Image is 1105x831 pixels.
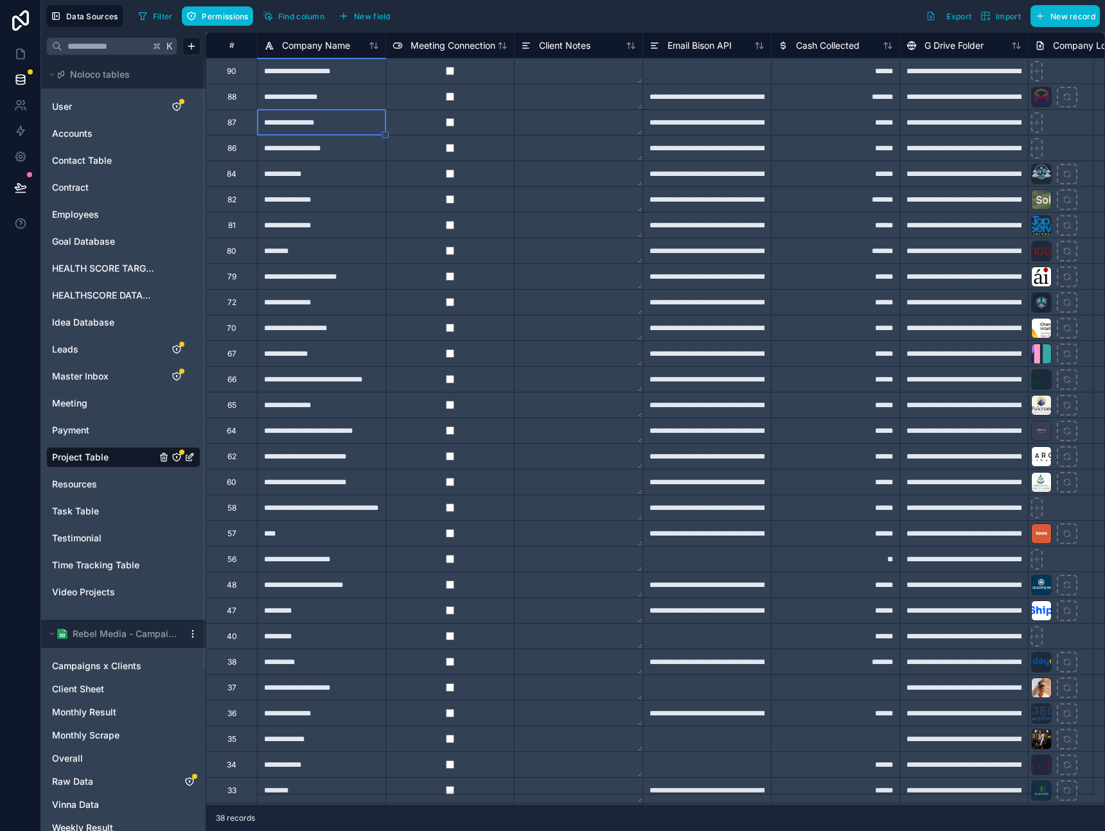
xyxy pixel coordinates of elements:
a: Client Sheet [52,683,169,695]
div: Leads [46,339,200,360]
div: Client Sheet [46,679,200,699]
a: HEALTHSCORE DATABASE [52,289,156,302]
a: Resources [52,478,156,491]
span: Employees [52,208,99,221]
div: 80 [227,246,236,256]
div: 37 [227,683,236,693]
button: Permissions [182,6,252,26]
a: Contract [52,181,156,194]
div: 88 [227,92,236,102]
span: Noloco tables [70,68,130,81]
div: 84 [227,169,236,179]
span: Client Sheet [52,683,104,695]
div: Contract [46,177,200,198]
span: 38 records [216,813,255,823]
div: 60 [227,477,236,487]
div: 66 [227,374,236,385]
a: Goal Database [52,235,156,248]
div: Meeting [46,393,200,414]
span: Filter [153,12,173,21]
a: Permissions [182,6,258,26]
button: New field [334,6,395,26]
div: 87 [227,118,236,128]
span: New record [1050,12,1095,21]
span: Goal Database [52,235,115,248]
span: Campaigns x Clients [52,660,141,672]
span: Master Inbox [52,370,109,383]
span: Export [946,12,971,21]
div: 72 [227,297,236,308]
div: Monthly Result [46,702,200,722]
a: Employees [52,208,156,221]
div: User [46,96,200,117]
button: New record [1030,5,1100,27]
span: Monthly Scrape [52,729,119,742]
div: 34 [227,760,236,770]
span: Cash Collected [796,39,860,52]
span: Monthly Result [52,706,116,719]
a: Campaigns x Clients [52,660,169,672]
a: Idea Database [52,316,156,329]
div: 58 [227,503,236,513]
div: 57 [227,529,236,539]
div: Contact Table [46,150,200,171]
a: User [52,100,156,113]
div: Vinna Data [46,794,200,815]
div: Monthly Scrape [46,725,200,746]
span: Find column [278,12,324,21]
img: Google Sheets logo [57,629,67,639]
button: Noloco tables [46,66,193,83]
div: Raw Data [46,771,200,792]
div: # [216,40,247,50]
span: Task Table [52,505,99,518]
div: 64 [227,426,236,436]
div: 48 [227,580,236,590]
a: HEALTH SCORE TARGET [52,262,156,275]
a: Accounts [52,127,156,140]
button: Find column [258,6,329,26]
span: Project Table [52,451,109,464]
span: Meeting Connection [411,39,495,52]
div: Accounts [46,123,200,144]
div: 79 [227,272,236,282]
div: Idea Database [46,312,200,333]
span: Rebel Media - Campaign Analytics [73,627,177,640]
span: Idea Database [52,316,114,329]
a: Master Inbox [52,370,156,383]
div: 40 [227,631,237,642]
div: 35 [227,734,236,744]
div: 33 [227,785,236,796]
div: Overall [46,748,200,769]
span: Vinna Data [52,798,99,811]
span: Data Sources [66,12,118,21]
button: Export [921,5,976,27]
span: Video Projects [52,586,115,599]
button: Google Sheets logoRebel Media - Campaign Analytics [46,625,182,643]
span: Contract [52,181,89,194]
div: Time Tracking Table [46,555,200,575]
div: 70 [227,323,236,333]
a: Overall [52,752,169,765]
a: Meeting [52,397,156,410]
span: Client Notes [539,39,590,52]
div: Testimonial [46,528,200,548]
div: 56 [227,554,236,564]
span: Testimonial [52,532,102,545]
span: User [52,100,72,113]
span: Overall [52,752,83,765]
a: Monthly Scrape [52,729,169,742]
a: New record [1025,5,1100,27]
a: Testimonial [52,532,156,545]
span: New field [354,12,391,21]
a: Contact Table [52,154,156,167]
div: 38 [227,657,236,667]
div: Payment [46,420,200,441]
a: Leads [52,343,156,356]
a: Task Table [52,505,156,518]
div: 81 [228,220,236,231]
span: Time Tracking Table [52,559,139,572]
a: Raw Data [52,775,169,788]
div: Master Inbox [46,366,200,387]
button: Import [976,5,1025,27]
